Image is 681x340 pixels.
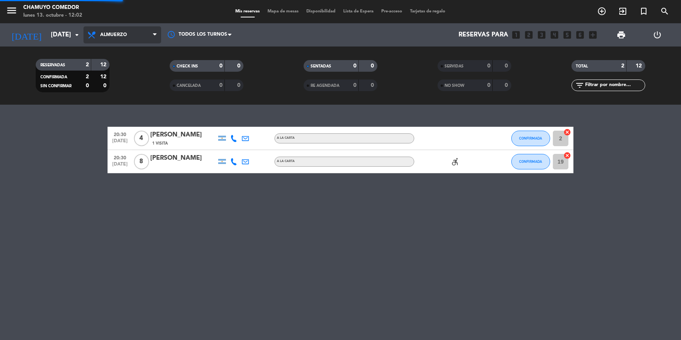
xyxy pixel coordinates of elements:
[100,74,108,79] strong: 12
[40,84,71,88] span: SIN CONFIRMAR
[150,153,216,163] div: [PERSON_NAME]
[511,131,550,146] button: CONFIRMADA
[110,129,130,138] span: 20:30
[277,160,295,163] span: A LA CARTA
[311,84,339,88] span: RE AGENDADA
[100,32,127,38] span: Almuerzo
[618,7,627,16] i: exit_to_app
[371,83,375,88] strong: 0
[487,63,490,69] strong: 0
[86,83,89,88] strong: 0
[100,62,108,67] strong: 12
[6,5,17,19] button: menu
[505,63,509,69] strong: 0
[407,9,450,14] span: Tarjetas de regalo
[86,62,89,67] strong: 2
[110,153,130,162] span: 20:30
[353,83,356,88] strong: 0
[177,64,198,68] span: CHECK INS
[353,63,356,69] strong: 0
[563,152,571,159] i: cancel
[277,136,295,140] span: A LA CARTA
[40,63,65,67] span: RESERVADAS
[617,30,626,40] span: print
[72,30,82,40] i: arrow_drop_down
[576,64,588,68] span: TOTAL
[110,138,130,147] span: [DATE]
[563,128,571,136] i: cancel
[511,30,521,40] i: looks_one
[219,63,222,69] strong: 0
[585,81,645,90] input: Filtrar por nombre...
[524,30,534,40] i: looks_two
[639,23,676,47] div: LOG OUT
[40,75,67,79] span: CONFIRMADA
[134,131,149,146] span: 4
[621,63,624,69] strong: 2
[103,83,108,88] strong: 0
[6,5,17,16] i: menu
[636,63,643,69] strong: 12
[23,4,82,12] div: Chamuyo Comedor
[303,9,340,14] span: Disponibilidad
[219,83,222,88] strong: 0
[232,9,264,14] span: Mis reservas
[575,30,585,40] i: looks_6
[588,30,598,40] i: add_box
[537,30,547,40] i: looks_3
[150,130,216,140] div: [PERSON_NAME]
[6,26,47,43] i: [DATE]
[459,31,508,39] span: Reservas para
[445,84,464,88] span: NO SHOW
[152,140,168,147] span: 1 Visita
[264,9,303,14] span: Mapa de mesas
[562,30,572,40] i: looks_5
[134,154,149,169] span: 8
[445,64,464,68] span: SERVIDAS
[549,30,559,40] i: looks_4
[511,154,550,169] button: CONFIRMADA
[597,7,606,16] i: add_circle_outline
[487,83,490,88] strong: 0
[505,83,509,88] strong: 0
[575,81,585,90] i: filter_list
[653,30,662,40] i: power_settings_new
[378,9,407,14] span: Pre-acceso
[177,84,201,88] span: CANCELADA
[519,159,542,164] span: CONFIRMADA
[519,136,542,140] span: CONFIRMADA
[237,83,242,88] strong: 0
[340,9,378,14] span: Lista de Espera
[86,74,89,79] strong: 2
[23,12,82,19] div: lunes 13. octubre - 12:02
[237,63,242,69] strong: 0
[450,157,460,166] i: accessible_forward
[371,63,375,69] strong: 0
[311,64,331,68] span: SENTADAS
[110,162,130,171] span: [DATE]
[639,7,648,16] i: turned_in_not
[660,7,669,16] i: search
